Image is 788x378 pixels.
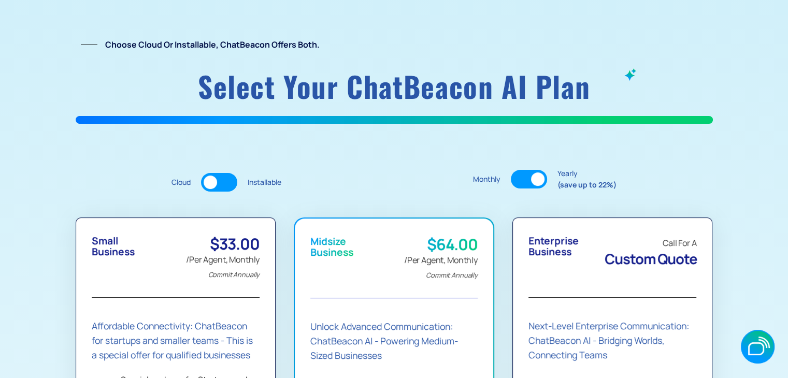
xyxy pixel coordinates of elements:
[473,173,500,185] div: Monthly
[557,168,617,190] div: Yearly
[404,236,478,253] div: $64.00
[310,236,353,258] div: Midsize Business
[105,39,320,50] strong: Choose Cloud or Installable, ChatBeacon offers both.
[310,320,458,361] strong: Unlock Advanced Communication: ChatBeacon AI - Powering Medium-Sized Businesses
[623,67,638,82] img: ChatBeacon AI
[528,318,697,362] div: Next-Level Enterprise Communication: ChatBeacon AI - Bridging Worlds, Connecting Teams
[404,253,478,282] div: /Per Agent, Monthly
[248,177,281,188] div: Installable
[92,236,135,257] div: Small Business
[528,236,579,257] div: Enterprise Business
[186,236,260,252] div: $33.00
[92,318,260,362] div: Affordable Connectivity: ChatBeacon for startups and smaller teams - This is a special offer for ...
[557,180,617,190] strong: (save up to 22%)
[76,72,713,100] h1: Select your ChatBeacon AI plan
[604,249,696,268] span: Custom Quote
[171,177,191,188] div: Cloud
[208,270,260,279] em: Commit Annually
[186,252,260,282] div: /Per Agent, Monthly
[426,270,478,280] em: Commit Annually
[604,236,696,250] div: Call For A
